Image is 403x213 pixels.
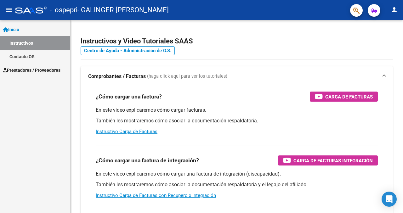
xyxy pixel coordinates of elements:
h2: Instructivos y Video Tutoriales SAAS [81,35,393,47]
span: Carga de Facturas [325,93,373,101]
a: Instructivo Carga de Facturas con Recupero x Integración [96,193,216,198]
span: - ospepri [50,3,77,17]
strong: Comprobantes / Facturas [88,73,146,80]
mat-icon: person [390,6,398,14]
p: En este video explicaremos cómo cargar una factura de integración (discapacidad). [96,171,378,177]
h3: ¿Cómo cargar una factura? [96,92,162,101]
span: Carga de Facturas Integración [293,157,373,165]
a: Centro de Ayuda - Administración de O.S. [81,46,175,55]
span: (haga click aquí para ver los tutoriales) [147,73,227,80]
mat-icon: menu [5,6,13,14]
mat-expansion-panel-header: Comprobantes / Facturas (haga click aquí para ver los tutoriales) [81,66,393,87]
span: - GALINGER [PERSON_NAME] [77,3,169,17]
p: También les mostraremos cómo asociar la documentación respaldatoria. [96,117,378,124]
h3: ¿Cómo cargar una factura de integración? [96,156,199,165]
a: Instructivo Carga de Facturas [96,129,157,134]
p: También les mostraremos cómo asociar la documentación respaldatoria y el legajo del afiliado. [96,181,378,188]
span: Inicio [3,26,19,33]
button: Carga de Facturas [310,92,378,102]
div: Open Intercom Messenger [382,192,397,207]
button: Carga de Facturas Integración [278,155,378,165]
span: Prestadores / Proveedores [3,67,60,74]
p: En este video explicaremos cómo cargar facturas. [96,107,378,114]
